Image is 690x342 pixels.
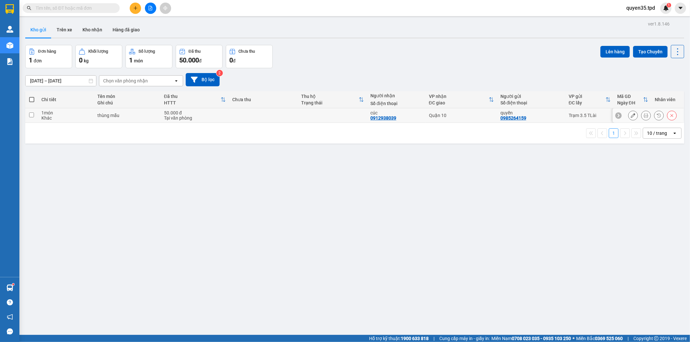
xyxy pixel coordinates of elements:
[301,94,359,99] div: Thu hộ
[134,58,143,63] span: món
[573,337,575,340] span: ⚪️
[216,70,223,76] sup: 2
[628,335,629,342] span: |
[199,58,202,63] span: đ
[25,22,51,37] button: Kho gửi
[41,110,91,115] div: 1 món
[103,78,148,84] div: Chọn văn phòng nhận
[491,335,571,342] span: Miền Nam
[648,20,670,27] div: ver 1.8.146
[628,111,638,120] div: Sửa đơn hàng
[12,283,14,285] sup: 1
[401,336,429,341] strong: 1900 633 818
[5,21,46,29] div: quyền
[84,58,89,63] span: kg
[97,94,158,99] div: Tên món
[164,110,226,115] div: 50.000 đ
[133,6,138,10] span: plus
[226,45,273,68] button: Chưa thu0đ
[6,42,13,49] img: warehouse-icon
[7,314,13,320] span: notification
[129,56,133,64] span: 1
[369,335,429,342] span: Hỗ trợ kỹ thuật:
[163,6,168,10] span: aim
[5,6,16,13] span: Gửi:
[617,94,643,99] div: Mã GD
[609,128,619,138] button: 1
[26,76,96,86] input: Select a date range.
[6,58,13,65] img: solution-icon
[370,93,422,98] div: Người nhận
[500,110,562,115] div: quyền
[38,49,56,54] div: Đơn hàng
[512,336,571,341] strong: 0708 023 035 - 0935 103 250
[370,115,396,121] div: 0912938039
[370,101,422,106] div: Số điện thoại
[617,100,643,105] div: Ngày ĐH
[79,56,82,64] span: 0
[576,335,623,342] span: Miền Bắc
[176,45,223,68] button: Đã thu50.000đ
[189,49,201,54] div: Đã thu
[51,5,92,21] div: Quận 10
[654,336,659,341] span: copyright
[614,91,652,108] th: Toggle SortBy
[301,100,359,105] div: Trạng thái
[97,113,158,118] div: thùng mẫu
[27,6,31,10] span: search
[672,131,677,136] svg: open
[667,3,671,7] sup: 1
[148,6,153,10] span: file-add
[7,299,13,305] span: question-circle
[75,45,122,68] button: Khối lượng0kg
[370,110,422,115] div: cúc
[126,45,172,68] button: Số lượng1món
[6,284,13,291] img: warehouse-icon
[5,42,47,49] div: 50.000
[429,100,489,105] div: ĐC giao
[678,5,684,11] span: caret-down
[51,22,77,37] button: Trên xe
[34,58,42,63] span: đơn
[239,49,255,54] div: Chưa thu
[51,21,92,29] div: cúc
[621,4,660,12] span: quyen35.tpd
[229,56,233,64] span: 0
[5,5,46,21] div: Trạm 3.5 TLài
[426,91,497,108] th: Toggle SortBy
[77,22,107,37] button: Kho nhận
[433,335,434,342] span: |
[186,73,220,86] button: Bộ lọc
[439,335,490,342] span: Cung cấp máy in - giấy in:
[595,336,623,341] strong: 0369 525 060
[160,3,171,14] button: aim
[429,113,494,118] div: Quận 10
[88,49,108,54] div: Khối lượng
[174,78,179,83] svg: open
[565,91,614,108] th: Toggle SortBy
[97,100,158,105] div: Ghi chú
[500,100,562,105] div: Số điện thoại
[600,46,630,58] button: Lên hàng
[655,97,680,102] div: Nhân viên
[569,94,606,99] div: VP gửi
[633,46,668,58] button: Tạo Chuyến
[569,113,611,118] div: Trạm 3.5 TLài
[7,328,13,335] span: message
[647,130,667,136] div: 10 / trang
[130,3,141,14] button: plus
[668,3,670,7] span: 1
[663,5,669,11] img: icon-new-feature
[233,58,235,63] span: đ
[25,45,72,68] button: Đơn hàng1đơn
[5,4,14,14] img: logo-vxr
[41,97,91,102] div: Chi tiết
[500,115,526,121] div: 0985264159
[6,26,13,33] img: warehouse-icon
[36,5,112,12] input: Tìm tên, số ĐT hoặc mã đơn
[179,56,199,64] span: 50.000
[164,94,221,99] div: Đã thu
[51,6,66,13] span: Nhận:
[145,3,156,14] button: file-add
[429,94,489,99] div: VP nhận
